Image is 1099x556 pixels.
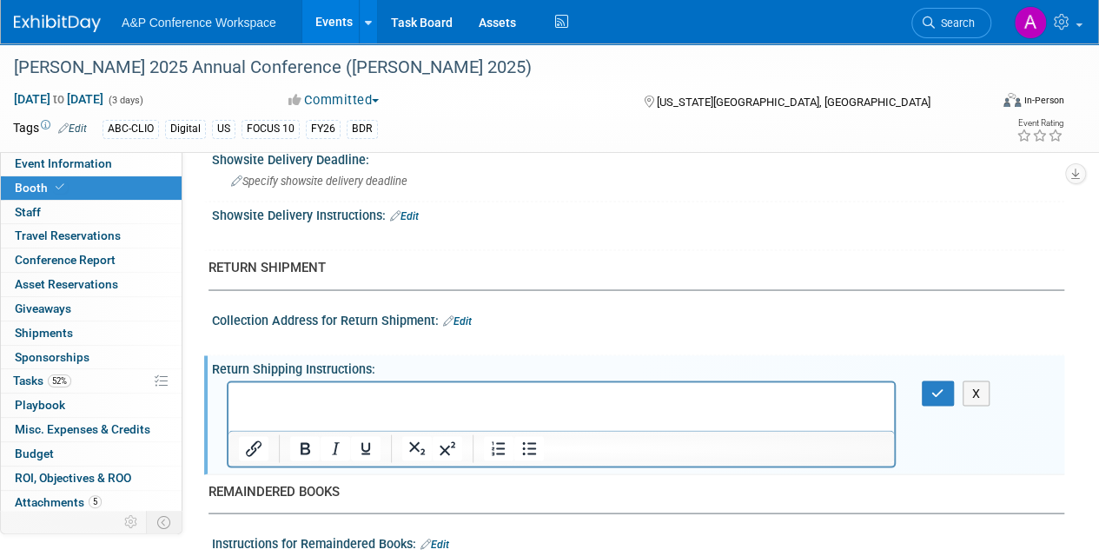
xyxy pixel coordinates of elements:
img: Amanda Oney [1014,6,1047,39]
div: RETURN SHIPMENT [209,258,1051,276]
button: Subscript [402,436,432,460]
div: REMAINDERED BOOKS [209,482,1051,500]
div: Event Rating [1016,119,1063,128]
a: Sponsorships [1,346,182,369]
span: Misc. Expenses & Credits [15,422,150,436]
span: [US_STATE][GEOGRAPHIC_DATA], [GEOGRAPHIC_DATA] [656,96,930,109]
iframe: Rich Text Area [228,382,894,430]
div: In-Person [1023,94,1064,107]
a: Asset Reservations [1,273,182,296]
i: Booth reservation complete [56,182,64,192]
button: Bold [290,436,320,460]
div: Event Format [910,90,1064,116]
a: Search [911,8,991,38]
span: Travel Reservations [15,228,121,242]
button: Italic [321,436,350,460]
span: ROI, Objectives & ROO [15,471,131,485]
span: Giveaways [15,301,71,315]
td: Personalize Event Tab Strip [116,511,147,533]
div: Collection Address for Return Shipment: [212,307,1064,329]
span: 52% [48,374,71,387]
span: Asset Reservations [15,277,118,291]
span: Shipments [15,326,73,340]
span: [DATE] [DATE] [13,91,104,107]
span: Tasks [13,374,71,387]
div: FY26 [306,120,341,138]
a: Shipments [1,321,182,345]
span: Staff [15,205,41,219]
a: Staff [1,201,182,224]
span: 5 [89,495,102,508]
a: Edit [390,209,419,222]
span: Playbook [15,398,65,412]
span: A&P Conference Workspace [122,16,276,30]
button: X [963,381,990,406]
div: FOCUS 10 [242,120,300,138]
span: to [50,92,67,106]
img: ExhibitDay [14,15,101,32]
div: ABC-CLIO [103,120,159,138]
div: Showsite Delivery Deadline: [212,147,1064,169]
button: Numbered list [484,436,513,460]
span: Sponsorships [15,350,89,364]
span: Booth [15,181,68,195]
td: Tags [13,119,87,139]
span: Event Information [15,156,112,170]
a: Event Information [1,152,182,175]
a: Misc. Expenses & Credits [1,418,182,441]
button: Underline [351,436,381,460]
a: ROI, Objectives & ROO [1,467,182,490]
button: Insert/edit link [239,436,268,460]
a: Edit [58,122,87,135]
div: US [212,120,235,138]
div: Showsite Delivery Instructions: [212,202,1064,224]
a: Tasks52% [1,369,182,393]
a: Travel Reservations [1,224,182,248]
div: Return Shipping Instructions: [212,355,1064,377]
td: Toggle Event Tabs [147,511,182,533]
a: Edit [420,538,449,550]
button: Superscript [433,436,462,460]
img: Format-Inperson.png [1003,93,1021,107]
div: Digital [165,120,206,138]
a: Budget [1,442,182,466]
span: Attachments [15,495,102,509]
button: Committed [282,91,386,109]
button: Bullet list [514,436,544,460]
span: Conference Report [15,253,116,267]
div: BDR [347,120,378,138]
a: Conference Report [1,248,182,272]
a: Playbook [1,394,182,417]
a: Edit [443,314,472,327]
span: Search [935,17,975,30]
div: Instructions for Remaindered Books: [212,530,1064,553]
a: Giveaways [1,297,182,321]
span: Specify showsite delivery deadline [231,174,407,187]
a: Attachments5 [1,491,182,514]
span: (3 days) [107,95,143,106]
span: Budget [15,447,54,460]
div: [PERSON_NAME] 2025 Annual Conference ([PERSON_NAME] 2025) [8,52,975,83]
a: Booth [1,176,182,200]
